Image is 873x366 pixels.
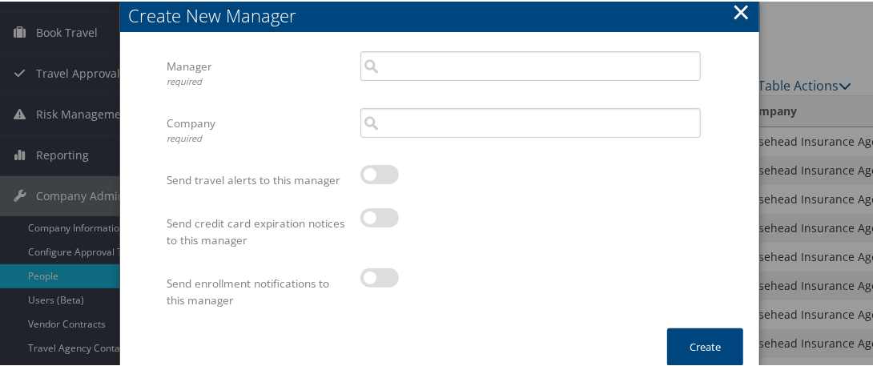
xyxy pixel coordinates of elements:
label: Send credit card expiration notices to this manager [167,207,348,254]
button: Create [667,327,743,364]
div: Create New Manager [128,2,759,26]
label: Send travel alerts to this manager [167,163,348,194]
label: Company [167,107,348,151]
div: required [167,131,348,144]
label: Manager [167,50,348,94]
label: Send enrollment notifications to this manager [167,267,348,314]
div: required [167,74,348,87]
